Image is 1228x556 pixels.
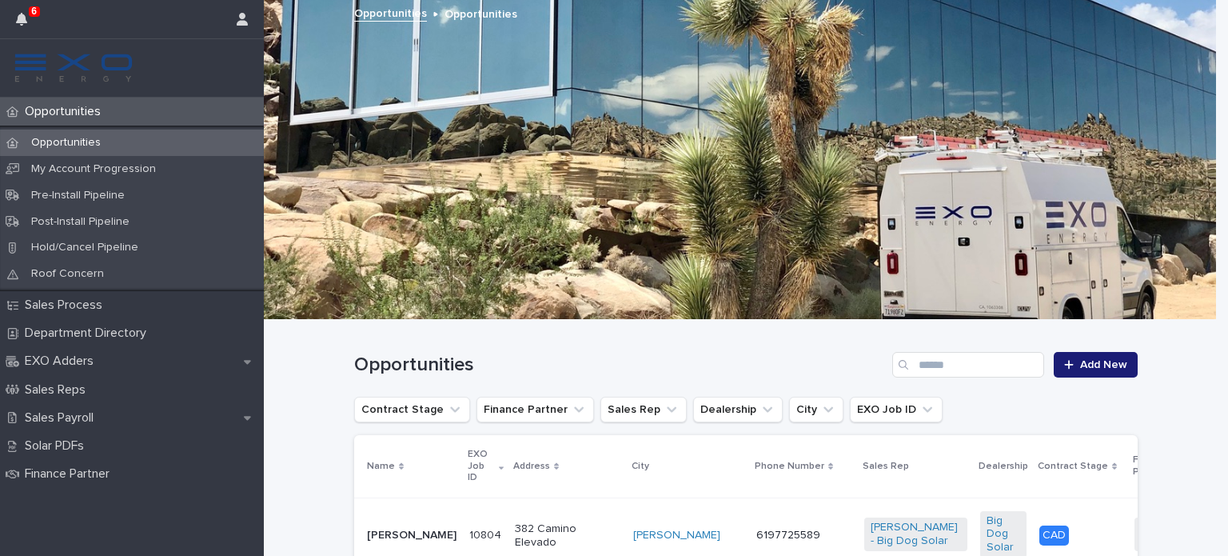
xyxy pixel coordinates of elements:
[18,267,117,281] p: Roof Concern
[13,52,134,84] img: FKS5r6ZBThi8E5hshIGi
[633,529,720,542] a: [PERSON_NAME]
[18,104,114,119] p: Opportunities
[755,458,824,475] p: Phone Number
[18,438,97,454] p: Solar PDFs
[31,6,37,17] p: 6
[1080,359,1127,370] span: Add New
[789,397,843,422] button: City
[632,458,649,475] p: City
[354,3,427,22] a: Opportunities
[18,241,151,254] p: Hold/Cancel Pipeline
[756,530,820,541] a: 6197725589
[18,354,106,369] p: EXO Adders
[1133,451,1198,481] p: Finance Partner
[445,4,517,22] p: Opportunities
[367,529,457,542] p: [PERSON_NAME]
[979,458,1028,475] p: Dealership
[850,397,943,422] button: EXO Job ID
[693,397,783,422] button: Dealership
[18,189,138,202] p: Pre-Install Pipeline
[1039,526,1069,546] div: CAD
[354,397,470,422] button: Contract Stage
[18,326,159,341] p: Department Directory
[18,162,169,176] p: My Account Progression
[513,458,550,475] p: Address
[354,354,886,377] h1: Opportunities
[1054,352,1138,378] a: Add New
[476,397,594,422] button: Finance Partner
[367,458,395,475] p: Name
[987,514,1020,554] a: Big Dog Solar
[468,446,495,486] p: EXO Job ID
[18,466,122,482] p: Finance Partner
[18,215,142,229] p: Post-Install Pipeline
[18,410,106,426] p: Sales Payroll
[871,521,961,548] a: [PERSON_NAME] - Big Dog Solar
[18,382,98,398] p: Sales Reps
[18,136,114,150] p: Opportunities
[469,526,504,542] p: 10804
[515,522,620,550] p: 382 Camino Elevado
[863,458,909,475] p: Sales Rep
[600,397,687,422] button: Sales Rep
[892,352,1044,378] input: Search
[1038,458,1108,475] p: Contract Stage
[18,298,115,313] p: Sales Process
[16,10,37,38] div: 6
